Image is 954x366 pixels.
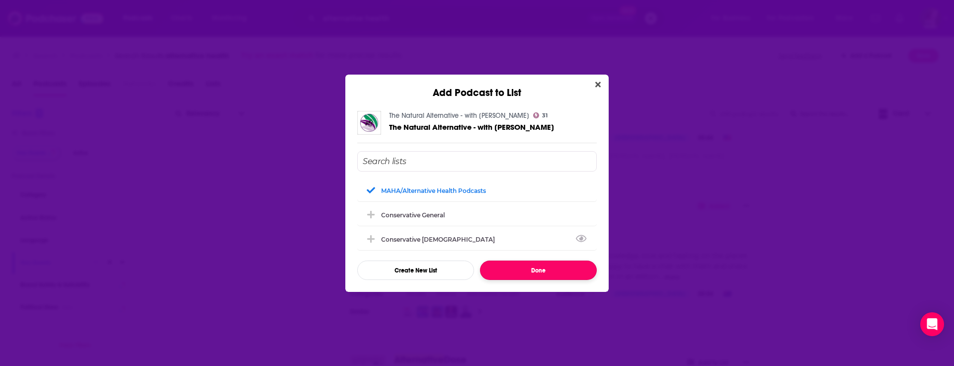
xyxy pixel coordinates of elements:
a: 31 [533,112,548,118]
button: Done [480,261,597,280]
div: Open Intercom Messenger [920,312,944,336]
img: The Natural Alternative - with Madonna Guy [357,111,381,135]
div: Add Podcast to List [345,75,609,99]
div: Add Podcast To List [357,151,597,280]
div: MAHA/Alternative Health Podcasts [357,180,597,201]
div: Conservative general [357,204,597,226]
div: Conservative [DEMOGRAPHIC_DATA] [381,236,501,243]
a: The Natural Alternative - with Madonna Guy [389,123,554,131]
span: The Natural Alternative - with [PERSON_NAME] [389,122,554,132]
div: MAHA/Alternative Health Podcasts [381,187,486,194]
div: Conservative general [381,211,445,219]
span: 31 [542,113,548,118]
a: The Natural Alternative - with Madonna Guy [389,111,529,120]
button: Close [591,79,605,91]
button: Create New List [357,261,474,280]
div: Conservative Female [357,228,597,250]
input: Search lists [357,151,597,172]
button: View Link [495,241,501,242]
